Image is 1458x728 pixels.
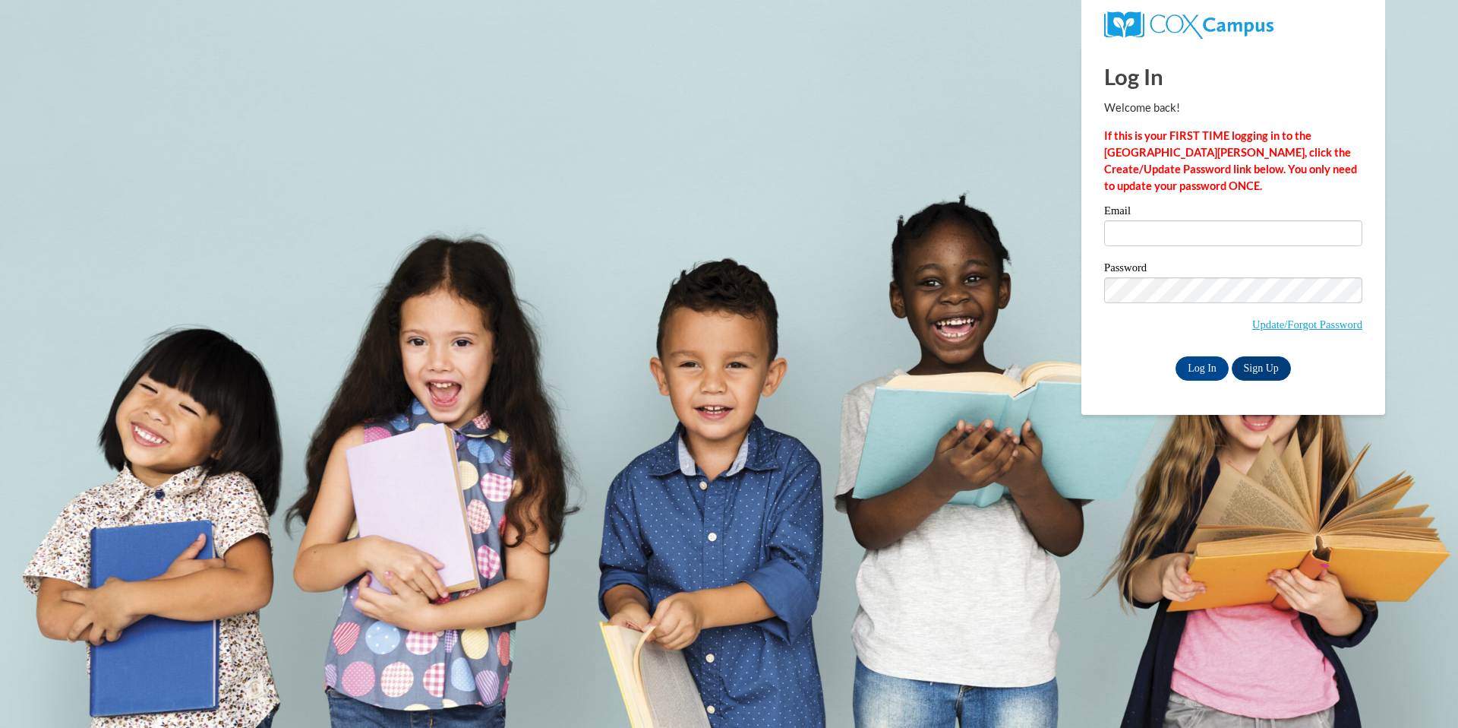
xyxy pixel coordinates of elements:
a: Update/Forgot Password [1252,318,1362,331]
h1: Log In [1104,61,1362,92]
input: Log In [1176,356,1229,381]
a: COX Campus [1104,17,1273,30]
label: Password [1104,262,1362,277]
a: Sign Up [1232,356,1291,381]
p: Welcome back! [1104,100,1362,116]
img: COX Campus [1104,11,1273,39]
strong: If this is your FIRST TIME logging in to the [GEOGRAPHIC_DATA][PERSON_NAME], click the Create/Upd... [1104,129,1357,192]
label: Email [1104,205,1362,220]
